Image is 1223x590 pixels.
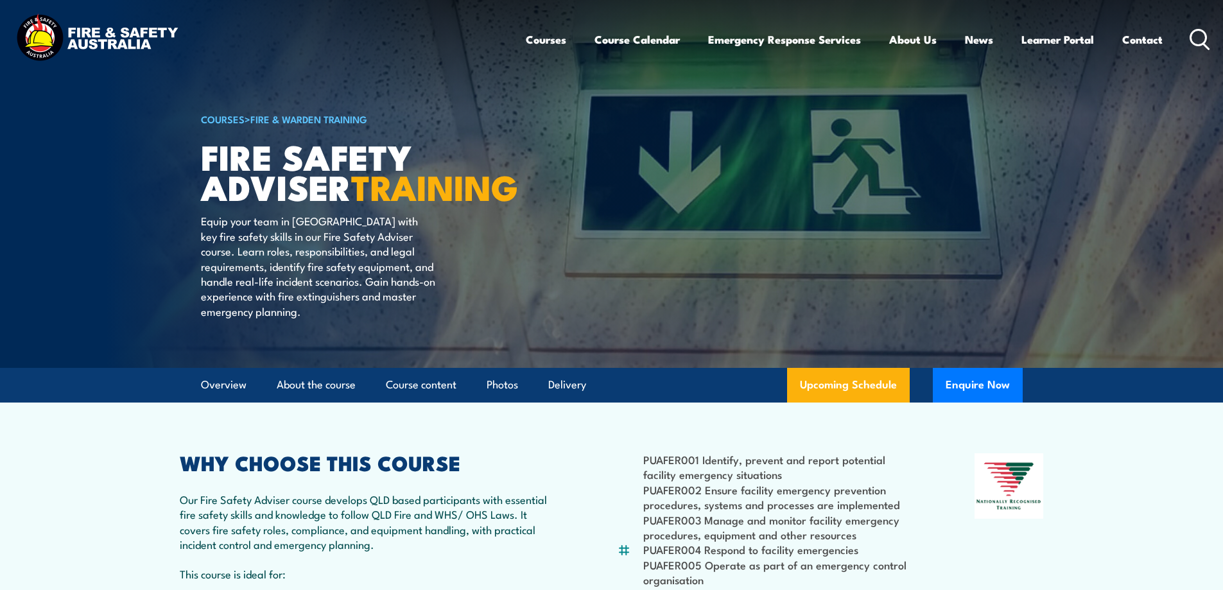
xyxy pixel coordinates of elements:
[965,22,993,56] a: News
[933,368,1023,403] button: Enquire Now
[643,512,912,542] li: PUAFER003 Manage and monitor facility emergency procedures, equipment and other resources
[594,22,680,56] a: Course Calendar
[889,22,937,56] a: About Us
[201,368,247,402] a: Overview
[1122,22,1163,56] a: Contact
[201,111,518,126] h6: >
[180,492,555,552] p: Our Fire Safety Adviser course develops QLD based participants with essential fire safety skills ...
[180,566,555,581] p: This course is ideal for:
[201,213,435,318] p: Equip your team in [GEOGRAPHIC_DATA] with key fire safety skills in our Fire Safety Adviser cours...
[487,368,518,402] a: Photos
[643,557,912,587] li: PUAFER005 Operate as part of an emergency control organisation
[1021,22,1094,56] a: Learner Portal
[787,368,910,403] a: Upcoming Schedule
[351,159,518,213] strong: TRAINING
[250,112,367,126] a: Fire & Warden Training
[643,452,912,482] li: PUAFER001 Identify, prevent and report potential facility emergency situations
[548,368,586,402] a: Delivery
[975,453,1044,519] img: Nationally Recognised Training logo.
[643,482,912,512] li: PUAFER002 Ensure facility emergency prevention procedures, systems and processes are implemented
[201,112,245,126] a: COURSES
[643,542,912,557] li: PUAFER004 Respond to facility emergencies
[180,453,555,471] h2: WHY CHOOSE THIS COURSE
[708,22,861,56] a: Emergency Response Services
[201,141,518,201] h1: FIRE SAFETY ADVISER
[526,22,566,56] a: Courses
[386,368,456,402] a: Course content
[277,368,356,402] a: About the course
